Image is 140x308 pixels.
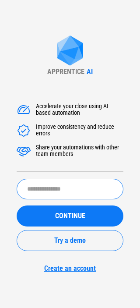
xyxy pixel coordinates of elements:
img: Apprentice AI [52,35,87,67]
img: Accelerate [17,103,31,117]
button: Try a demo [17,230,123,251]
span: CONTINUE [55,212,85,219]
div: Share your automations with other team members [36,144,123,158]
img: Accelerate [17,124,31,138]
div: APPRENTICE [47,67,84,76]
img: Accelerate [17,144,31,158]
button: CONTINUE [17,205,123,227]
a: Create an account [17,264,123,273]
div: Improve consistency and reduce errors [36,124,123,138]
span: Try a demo [54,237,86,244]
div: AI [87,67,93,76]
div: Accelerate your close using AI based automation [36,103,123,117]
